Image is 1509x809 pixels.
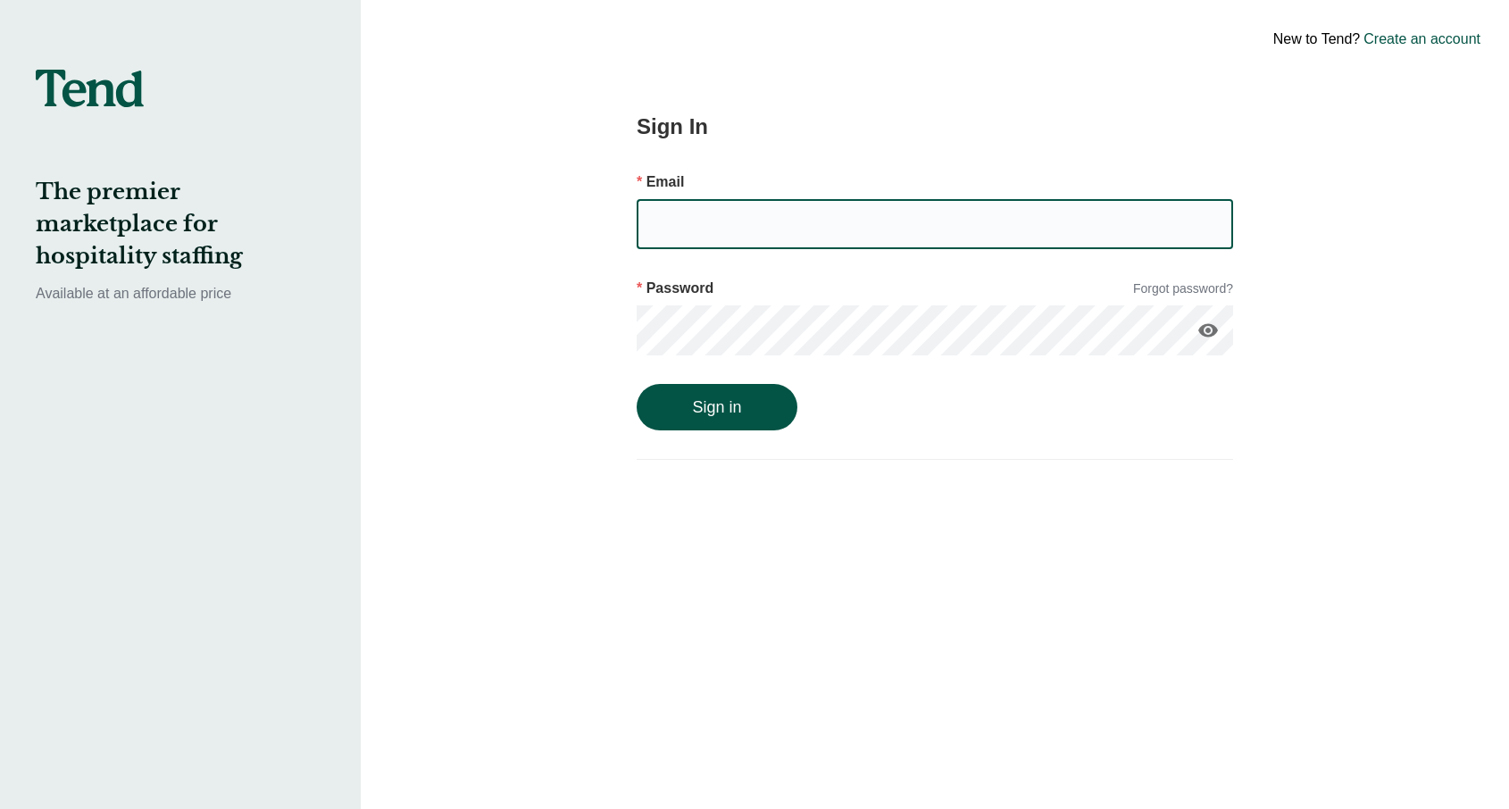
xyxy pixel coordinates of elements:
[36,283,325,304] p: Available at an affordable price
[36,70,144,107] img: tend-logo
[637,111,1233,143] h2: Sign In
[36,176,325,272] h2: The premier marketplace for hospitality staffing
[637,278,713,299] p: Password
[1197,320,1219,341] i: visibility
[637,384,797,430] button: Sign in
[637,171,1233,193] p: Email
[1363,29,1480,50] a: Create an account
[1133,279,1233,298] a: Forgot password?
